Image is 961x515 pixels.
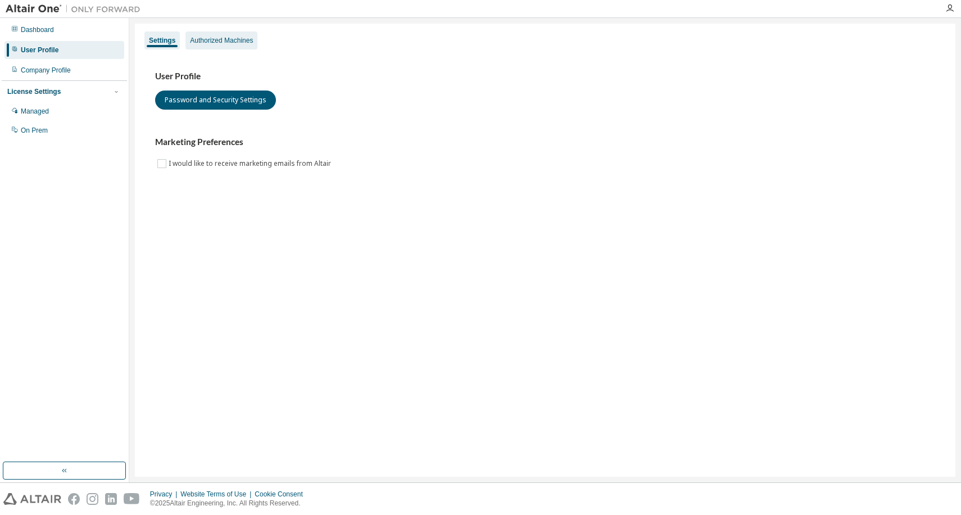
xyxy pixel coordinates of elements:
[87,493,98,505] img: instagram.svg
[21,25,54,34] div: Dashboard
[155,137,935,148] h3: Marketing Preferences
[21,46,58,55] div: User Profile
[21,126,48,135] div: On Prem
[255,490,309,499] div: Cookie Consent
[68,493,80,505] img: facebook.svg
[3,493,61,505] img: altair_logo.svg
[155,91,276,110] button: Password and Security Settings
[7,87,61,96] div: License Settings
[6,3,146,15] img: Altair One
[21,107,49,116] div: Managed
[180,490,255,499] div: Website Terms of Use
[105,493,117,505] img: linkedin.svg
[155,71,935,82] h3: User Profile
[21,66,71,75] div: Company Profile
[149,36,175,45] div: Settings
[169,157,333,170] label: I would like to receive marketing emails from Altair
[150,490,180,499] div: Privacy
[124,493,140,505] img: youtube.svg
[190,36,253,45] div: Authorized Machines
[150,499,310,508] p: © 2025 Altair Engineering, Inc. All Rights Reserved.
